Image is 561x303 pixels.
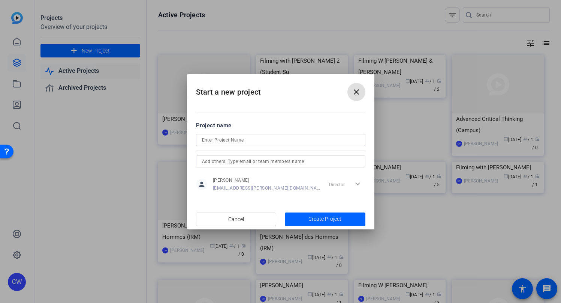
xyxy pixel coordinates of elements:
div: Project name [196,121,365,130]
input: Add others: Type email or team members name [202,157,359,166]
h2: Start a new project [187,74,374,104]
mat-icon: close [352,87,361,96]
span: [EMAIL_ADDRESS][PERSON_NAME][DOMAIN_NAME] [213,185,320,191]
span: Create Project [308,215,341,223]
button: Create Project [285,213,365,226]
input: Enter Project Name [202,136,359,145]
span: Cancel [228,212,244,226]
button: Cancel [196,213,277,226]
mat-icon: person [196,179,207,190]
span: [PERSON_NAME] [213,177,320,183]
